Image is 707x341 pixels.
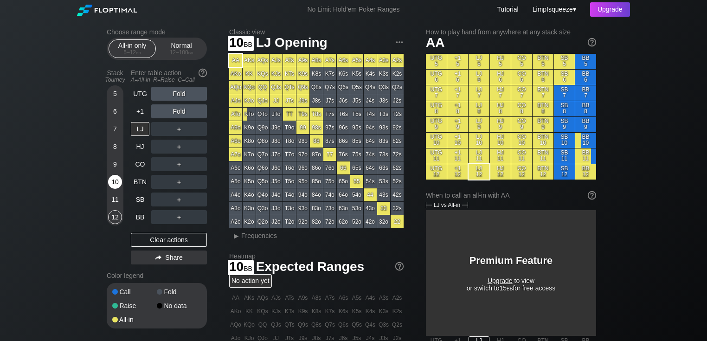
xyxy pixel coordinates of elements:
[131,175,149,189] div: BTN
[364,94,377,107] div: J4s
[108,193,122,206] div: 11
[323,135,336,148] div: 87s
[131,104,149,118] div: +1
[113,49,152,56] div: 5 – 12
[77,5,136,16] img: Floptimal logo
[391,121,404,134] div: 92s
[270,202,283,215] div: J3o
[511,101,532,116] div: CO 8
[350,54,363,67] div: A5s
[426,28,596,36] h2: How to play hand from anywhere at any stack size
[490,117,511,132] div: HJ 9
[151,193,207,206] div: ＋
[107,28,207,36] h2: Choose range mode
[230,230,242,241] div: ▸
[469,148,489,164] div: LJ 11
[243,175,256,188] div: K5o
[323,81,336,94] div: Q7s
[323,148,336,161] div: 77
[391,215,404,228] div: 22
[469,164,489,180] div: LJ 12
[587,190,597,200] img: help.32db89a4.svg
[283,175,296,188] div: T5o
[447,117,468,132] div: +1 9
[155,255,161,260] img: share.864f2f62.svg
[229,215,242,228] div: A2o
[270,215,283,228] div: J2o
[490,133,511,148] div: HJ 10
[554,164,575,180] div: SB 12
[377,81,390,94] div: Q3s
[575,54,596,69] div: BB 5
[256,215,269,228] div: Q2o
[337,121,350,134] div: 96s
[270,108,283,121] div: JTo
[554,85,575,101] div: SB 7
[490,85,511,101] div: HJ 7
[296,202,309,215] div: 93o
[426,133,447,148] div: UTG 10
[131,140,149,154] div: HJ
[255,36,329,51] span: LJ Opening
[151,140,207,154] div: ＋
[377,135,390,148] div: 83s
[575,164,596,180] div: BB 12
[377,188,390,201] div: 43s
[151,122,207,136] div: ＋
[296,108,309,121] div: T9s
[229,161,242,174] div: A6o
[131,65,207,87] div: Enter table action
[554,54,575,69] div: SB 5
[447,101,468,116] div: +1 8
[243,148,256,161] div: K7o
[575,133,596,148] div: BB 10
[337,161,350,174] div: 66
[310,161,323,174] div: 86o
[296,94,309,107] div: J9s
[283,108,296,121] div: TT
[350,135,363,148] div: 85s
[310,215,323,228] div: 82o
[377,148,390,161] div: 73s
[511,85,532,101] div: CO 7
[283,121,296,134] div: T9o
[533,70,553,85] div: BTN 6
[337,135,350,148] div: 86s
[160,40,203,58] div: Normal
[108,140,122,154] div: 8
[283,54,296,67] div: ATs
[151,87,207,101] div: Fold
[296,188,309,201] div: 94o
[377,54,390,67] div: A3s
[426,164,447,180] div: UTG 12
[310,81,323,94] div: Q8s
[377,175,390,188] div: 53s
[453,255,569,292] div: to view or switch to 15 for free access
[243,202,256,215] div: K3o
[350,161,363,174] div: 65s
[511,70,532,85] div: CO 6
[283,67,296,80] div: KTs
[447,85,468,101] div: +1 7
[243,67,256,80] div: KK
[229,81,242,94] div: AQo
[590,2,630,17] div: Upgrade
[364,135,377,148] div: 84s
[350,175,363,188] div: 55
[270,148,283,161] div: J7o
[111,40,154,58] div: All-in only
[364,67,377,80] div: K4s
[310,202,323,215] div: 83o
[447,54,468,69] div: +1 5
[296,81,309,94] div: Q9s
[283,81,296,94] div: QTs
[256,108,269,121] div: QTo
[350,188,363,201] div: 54o
[364,148,377,161] div: 74s
[108,104,122,118] div: 6
[108,122,122,136] div: 7
[243,215,256,228] div: K2o
[391,108,404,121] div: T2s
[270,81,283,94] div: QJs
[256,135,269,148] div: Q8o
